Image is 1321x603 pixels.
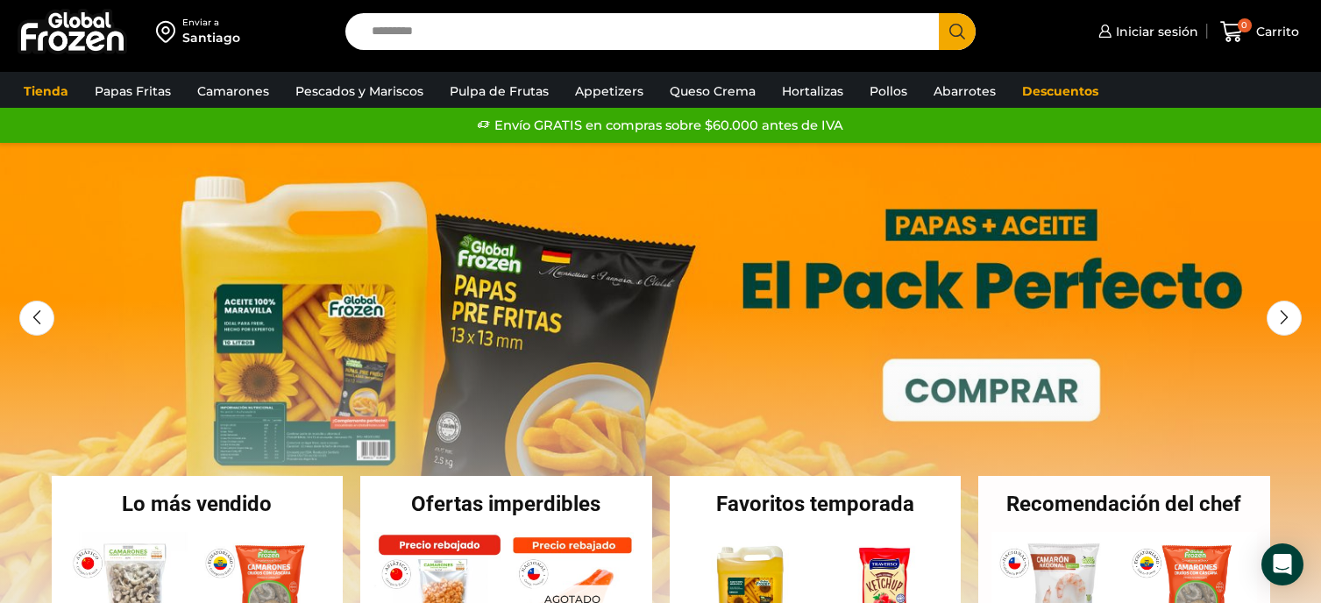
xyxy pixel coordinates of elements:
[1111,23,1198,40] span: Iniciar sesión
[15,74,77,108] a: Tienda
[287,74,432,108] a: Pescados y Mariscos
[925,74,1005,108] a: Abarrotes
[1252,23,1299,40] span: Carrito
[52,493,344,514] h2: Lo más vendido
[86,74,180,108] a: Papas Fritas
[360,493,652,514] h2: Ofertas imperdibles
[670,493,962,514] h2: Favoritos temporada
[566,74,652,108] a: Appetizers
[19,301,54,336] div: Previous slide
[156,17,182,46] img: address-field-icon.svg
[1013,74,1107,108] a: Descuentos
[1267,301,1302,336] div: Next slide
[1216,11,1303,53] a: 0 Carrito
[773,74,852,108] a: Hortalizas
[939,13,976,50] button: Search button
[1094,14,1198,49] a: Iniciar sesión
[182,17,240,29] div: Enviar a
[1238,18,1252,32] span: 0
[441,74,558,108] a: Pulpa de Frutas
[182,29,240,46] div: Santiago
[188,74,278,108] a: Camarones
[861,74,916,108] a: Pollos
[661,74,764,108] a: Queso Crema
[978,493,1270,514] h2: Recomendación del chef
[1261,543,1303,585] div: Open Intercom Messenger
